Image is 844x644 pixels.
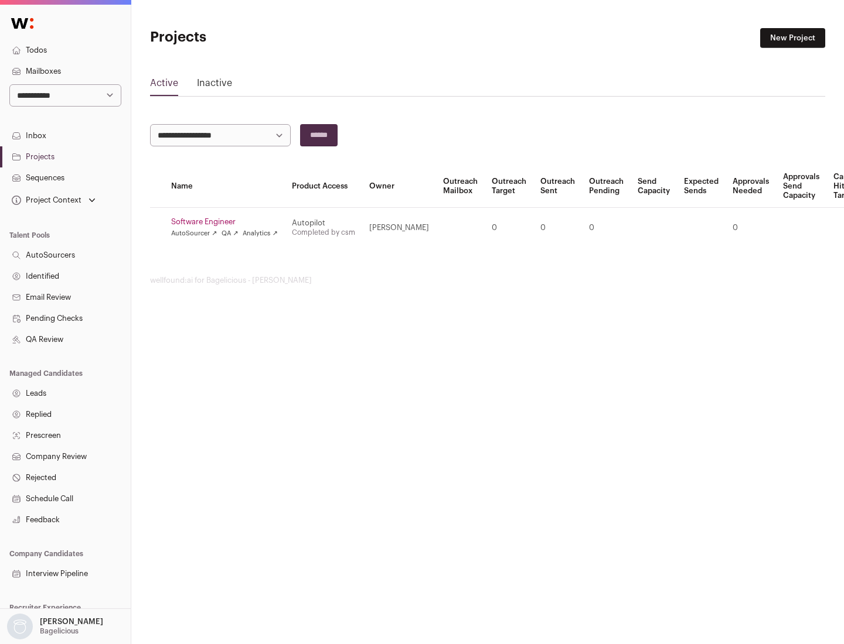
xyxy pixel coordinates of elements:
[40,617,103,626] p: [PERSON_NAME]
[292,218,355,228] div: Autopilot
[582,165,631,208] th: Outreach Pending
[533,208,582,248] td: 0
[726,165,776,208] th: Approvals Needed
[164,165,285,208] th: Name
[222,229,238,238] a: QA ↗
[292,229,355,236] a: Completed by csm
[582,208,631,248] td: 0
[243,229,277,238] a: Analytics ↗
[726,208,776,248] td: 0
[197,76,232,95] a: Inactive
[677,165,726,208] th: Expected Sends
[362,208,436,248] td: [PERSON_NAME]
[150,28,375,47] h1: Projects
[285,165,362,208] th: Product Access
[533,165,582,208] th: Outreach Sent
[485,165,533,208] th: Outreach Target
[40,626,79,636] p: Bagelicious
[150,276,825,285] footer: wellfound:ai for Bagelicious - [PERSON_NAME]
[9,192,98,208] button: Open dropdown
[171,217,278,227] a: Software Engineer
[150,76,178,95] a: Active
[7,614,33,639] img: nopic.png
[776,165,826,208] th: Approvals Send Capacity
[631,165,677,208] th: Send Capacity
[5,12,40,35] img: Wellfound
[760,28,825,48] a: New Project
[362,165,436,208] th: Owner
[171,229,217,238] a: AutoSourcer ↗
[485,208,533,248] td: 0
[436,165,485,208] th: Outreach Mailbox
[9,196,81,205] div: Project Context
[5,614,105,639] button: Open dropdown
